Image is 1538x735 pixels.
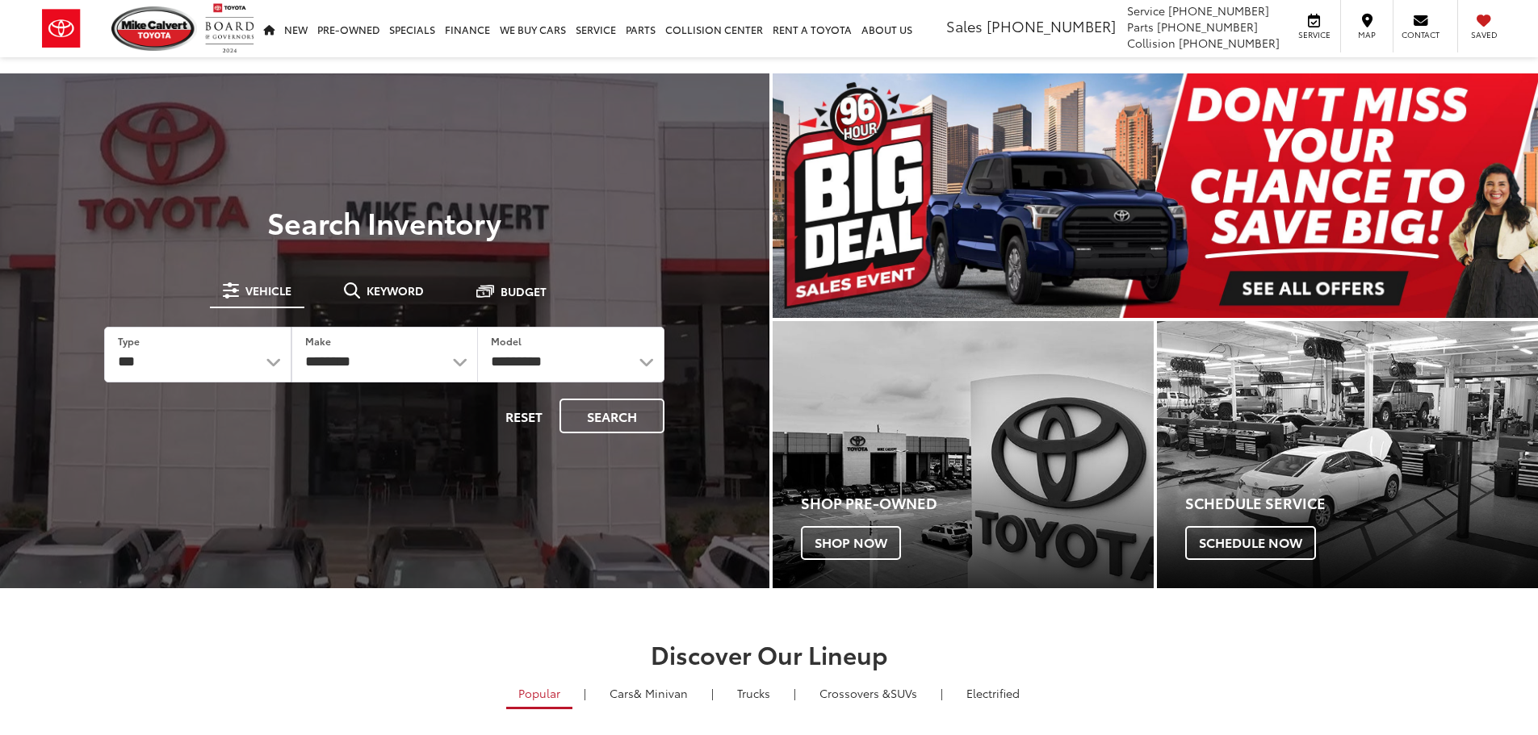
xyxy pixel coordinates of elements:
[946,15,983,36] span: Sales
[807,679,929,707] a: SUVs
[987,15,1116,36] span: [PHONE_NUMBER]
[1157,19,1258,35] span: [PHONE_NUMBER]
[1296,29,1332,40] span: Service
[790,685,800,701] li: |
[245,285,291,296] span: Vehicle
[1157,321,1538,588] a: Schedule Service Schedule Now
[1185,495,1538,512] h4: Schedule Service
[1185,526,1316,560] span: Schedule Now
[501,286,547,297] span: Budget
[954,679,1032,707] a: Electrified
[118,334,140,348] label: Type
[1168,2,1269,19] span: [PHONE_NUMBER]
[634,685,688,701] span: & Minivan
[506,679,572,709] a: Popular
[801,526,901,560] span: Shop Now
[111,6,197,51] img: Mike Calvert Toyota
[725,679,782,707] a: Trucks
[801,495,1154,512] h4: Shop Pre-Owned
[1127,19,1154,35] span: Parts
[1127,2,1165,19] span: Service
[707,685,718,701] li: |
[597,679,700,707] a: Cars
[1466,29,1502,40] span: Saved
[819,685,891,701] span: Crossovers &
[580,685,590,701] li: |
[773,321,1154,588] a: Shop Pre-Owned Shop Now
[773,321,1154,588] div: Toyota
[491,334,522,348] label: Model
[305,334,331,348] label: Make
[1402,29,1440,40] span: Contact
[1349,29,1385,40] span: Map
[68,206,702,238] h3: Search Inventory
[1127,35,1176,51] span: Collision
[1179,35,1280,51] span: [PHONE_NUMBER]
[937,685,947,701] li: |
[1157,321,1538,588] div: Toyota
[200,641,1339,667] h2: Discover Our Lineup
[492,399,556,433] button: Reset
[367,285,424,296] span: Keyword
[559,399,664,433] button: Search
